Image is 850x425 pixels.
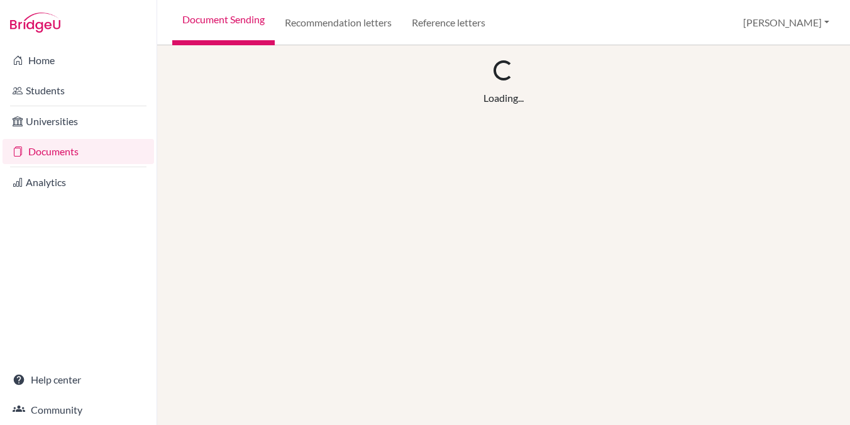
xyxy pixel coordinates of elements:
[3,48,154,73] a: Home
[10,13,60,33] img: Bridge-U
[3,397,154,422] a: Community
[3,109,154,134] a: Universities
[3,78,154,103] a: Students
[737,11,835,35] button: [PERSON_NAME]
[3,170,154,195] a: Analytics
[483,91,524,106] div: Loading...
[3,367,154,392] a: Help center
[3,139,154,164] a: Documents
